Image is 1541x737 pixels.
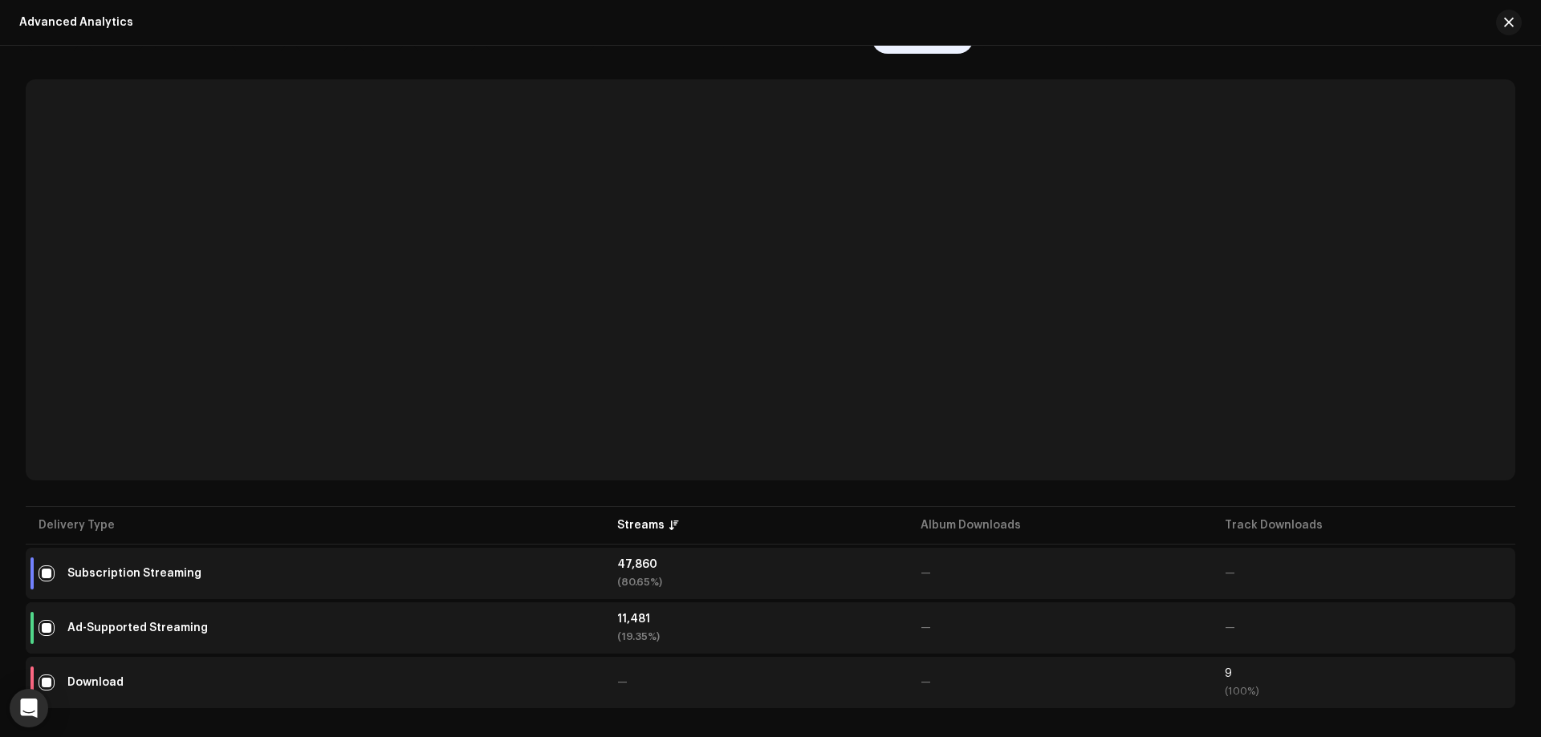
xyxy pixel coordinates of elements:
[617,577,895,588] div: (80.65%)
[921,677,1198,688] div: —
[617,613,895,625] div: 11,481
[617,677,895,688] div: —
[1225,568,1502,579] div: —
[617,559,895,570] div: 47,860
[921,568,1198,579] div: —
[10,689,48,727] div: Open Intercom Messenger
[1225,686,1502,697] div: (100%)
[1225,622,1502,634] div: —
[921,622,1198,634] div: —
[1225,668,1502,679] div: 9
[617,631,895,642] div: (19.35%)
